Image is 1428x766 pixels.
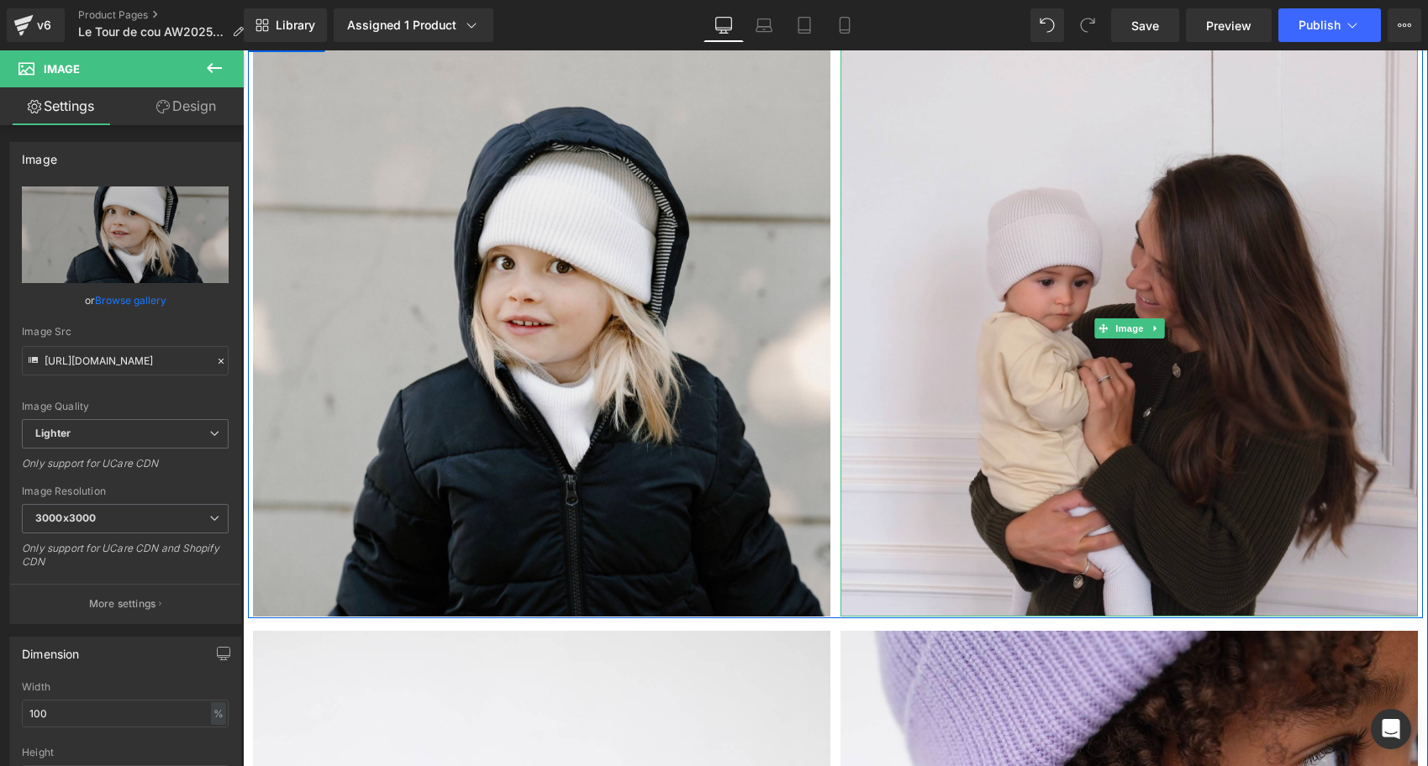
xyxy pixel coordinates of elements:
div: Dimension [22,637,80,661]
span: Preview [1206,17,1251,34]
button: Publish [1278,8,1381,42]
a: Product Pages [78,8,257,22]
div: Image Quality [22,401,229,412]
span: Le Tour de cou AW2025/26 [78,25,225,39]
a: Tablet [784,8,825,42]
a: Desktop [703,8,744,42]
div: Only support for UCare CDN and Shopify CDN [22,542,229,580]
a: Preview [1186,8,1272,42]
a: Expand / Collapse [904,268,921,288]
div: Image Src [22,326,229,338]
div: Height [22,747,229,758]
a: Laptop [744,8,784,42]
span: Save [1131,17,1159,34]
div: v6 [34,14,55,36]
a: New Library [244,8,327,42]
button: More [1388,8,1421,42]
span: Publish [1299,18,1341,32]
span: Library [276,18,315,33]
div: % [211,702,226,725]
button: Redo [1071,8,1104,42]
div: Image [22,143,57,166]
a: Design [125,87,247,125]
div: Width [22,681,229,693]
div: Open Intercom Messenger [1371,709,1411,749]
input: Link [22,346,229,375]
div: Assigned 1 Product [347,17,480,34]
a: Browse gallery [95,286,166,315]
a: v6 [7,8,65,42]
button: Undo [1030,8,1064,42]
div: Image Resolution [22,485,229,497]
p: More settings [89,596,156,611]
input: auto [22,700,229,727]
b: Lighter [35,427,71,439]
a: Mobile [825,8,865,42]
div: Only support for UCare CDN [22,457,229,481]
b: 3000x3000 [35,512,96,524]
div: or [22,291,229,309]
button: More settings [10,584,240,623]
span: Image [869,268,904,288]
span: Image [44,62,80,76]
